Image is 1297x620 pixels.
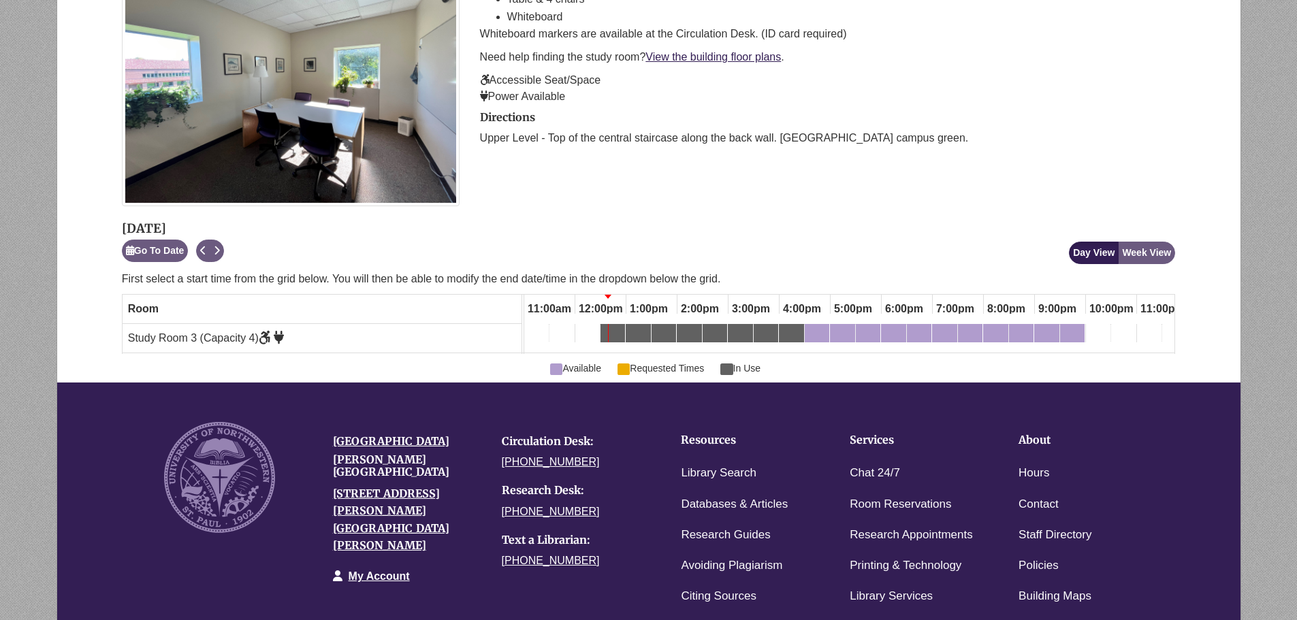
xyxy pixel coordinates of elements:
[677,324,702,347] a: 2:00pm Thursday, October 2, 2025 - Study Room 3 - In Use
[677,297,722,321] span: 2:00pm
[932,324,957,347] a: 7:00pm Thursday, October 2, 2025 - Study Room 3 - Available
[626,324,651,347] a: 1:00pm Thursday, October 2, 2025 - Study Room 3 - In Use
[681,556,782,576] a: Avoiding Plagiarism
[1060,324,1085,347] a: 9:30pm Thursday, October 2, 2025 - Study Room 3 - Available
[333,487,449,553] a: [STREET_ADDRESS][PERSON_NAME][GEOGRAPHIC_DATA][PERSON_NAME]
[333,434,449,448] a: [GEOGRAPHIC_DATA]
[728,297,773,321] span: 3:00pm
[349,570,410,582] a: My Account
[502,555,600,566] a: [PHONE_NUMBER]
[984,297,1029,321] span: 8:00pm
[720,361,760,376] span: In Use
[480,112,1176,124] h2: Directions
[122,271,1176,287] p: First select a start time from the grid below. You will then be able to modify the end date/time ...
[907,324,931,347] a: 6:30pm Thursday, October 2, 2025 - Study Room 3 - Available
[1019,434,1145,446] h4: About
[850,587,933,606] a: Library Services
[831,297,876,321] span: 5:00pm
[652,324,676,347] a: 1:30pm Thursday, October 2, 2025 - Study Room 3 - In Use
[164,422,275,533] img: UNW seal
[1019,463,1049,483] a: Hours
[1034,324,1059,347] a: 9:00pm Thursday, October 2, 2025 - Study Room 3 - Available
[1019,587,1091,606] a: Building Maps
[1069,242,1119,264] button: Day View
[502,506,600,517] a: [PHONE_NUMBER]
[728,324,753,347] a: 3:00pm Thursday, October 2, 2025 - Study Room 3 - In Use
[333,454,481,478] h4: [PERSON_NAME][GEOGRAPHIC_DATA]
[480,49,1176,65] p: Need help finding the study room? .
[850,556,961,576] a: Printing & Technology
[480,72,1176,105] p: Accessible Seat/Space Power Available
[1118,242,1175,264] button: Week View
[480,112,1176,147] div: directions
[1035,297,1080,321] span: 9:00pm
[524,297,575,321] span: 11:00am
[210,240,224,262] button: Next
[502,534,650,546] h4: Text a Librarian:
[626,297,671,321] span: 1:00pm
[601,324,625,347] a: 12:30pm Thursday, October 2, 2025 - Study Room 3 - In Use
[575,297,626,321] span: 12:00pm
[882,297,927,321] span: 6:00pm
[128,332,285,344] span: Study Room 3 (Capacity 4)
[983,324,1008,347] a: 8:00pm Thursday, October 2, 2025 - Study Room 3 - Available
[933,297,978,321] span: 7:00pm
[850,525,973,545] a: Research Appointments
[1019,525,1091,545] a: Staff Directory
[502,456,600,468] a: [PHONE_NUMBER]
[122,240,189,262] button: Go To Date
[1009,324,1034,347] a: 8:30pm Thursday, October 2, 2025 - Study Room 3 - Available
[196,240,210,262] button: Previous
[681,495,788,515] a: Databases & Articles
[1019,495,1059,515] a: Contact
[958,324,982,347] a: 7:30pm Thursday, October 2, 2025 - Study Room 3 - Available
[502,436,650,448] h4: Circulation Desk:
[502,485,650,497] h4: Research Desk:
[830,324,855,347] a: 5:00pm Thursday, October 2, 2025 - Study Room 3 - Available
[618,361,704,376] span: Requested Times
[850,434,976,446] h4: Services
[507,8,1176,26] li: Whiteboard
[780,297,824,321] span: 4:00pm
[681,587,756,606] a: Citing Sources
[850,463,900,483] a: Chat 24/7
[779,324,804,347] a: 4:00pm Thursday, October 2, 2025 - Study Room 3 - In Use
[681,463,756,483] a: Library Search
[645,51,781,63] a: View the building floor plans
[681,434,807,446] h4: Resources
[1137,297,1188,321] span: 11:00pm
[128,303,159,314] span: Room
[754,324,778,347] a: 3:30pm Thursday, October 2, 2025 - Study Room 3 - In Use
[681,525,770,545] a: Research Guides
[122,222,225,235] h2: [DATE]
[1019,556,1059,576] a: Policies
[856,324,880,347] a: 5:30pm Thursday, October 2, 2025 - Study Room 3 - Available
[805,324,829,347] a: 4:30pm Thursday, October 2, 2025 - Study Room 3 - Available
[850,495,951,515] a: Room Reservations
[1086,297,1137,321] span: 10:00pm
[881,324,906,347] a: 6:00pm Thursday, October 2, 2025 - Study Room 3 - Available
[480,26,1176,42] p: Whiteboard markers are available at the Circulation Desk. (ID card required)
[480,130,1176,146] p: Upper Level - Top of the central staircase along the back wall. [GEOGRAPHIC_DATA] campus green.
[550,361,601,376] span: Available
[703,324,727,347] a: 2:30pm Thursday, October 2, 2025 - Study Room 3 - In Use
